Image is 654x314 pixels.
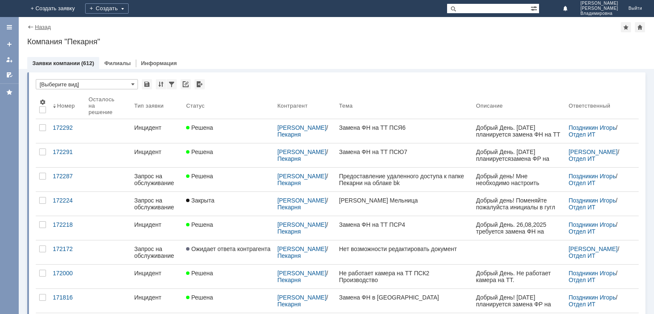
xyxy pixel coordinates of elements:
a: Инцидент [131,216,183,240]
a: Информация [141,60,177,66]
div: Описание [476,103,503,109]
span: Решена [186,148,213,155]
div: Не работает камера на ТТ ПСК2 Производство [339,270,469,283]
div: Скопировать ссылку на список [181,79,191,89]
a: Решена [183,168,274,191]
div: Инцидент [134,270,179,277]
a: [PERSON_NAME] [277,148,326,155]
div: Тема [339,103,353,109]
a: Поздникин Игорь [568,270,616,277]
a: Нет возможности редактировать документ [336,240,473,264]
a: Пекарня [277,204,301,211]
a: Отдел ИТ [568,301,595,308]
span: Решена [186,294,213,301]
span: [PERSON_NAME] [580,6,618,11]
div: 172287 [53,173,82,180]
a: Инцидент [131,119,183,143]
div: / [277,221,332,235]
th: Контрагент [274,93,336,119]
a: [PERSON_NAME] Мельница [336,192,473,216]
div: Инцидент [134,221,179,228]
a: 172292 [49,119,85,143]
div: 172291 [53,148,82,155]
th: Ответственный [565,93,632,119]
th: Тип заявки [131,93,183,119]
div: Инцидент [134,294,179,301]
span: Владимировна [580,11,618,16]
div: / [568,245,628,259]
div: Инцидент [134,124,179,131]
span: Расширенный поиск [531,4,539,12]
a: Запрос на обслуживание [131,192,183,216]
div: Осталось на решение [89,96,120,115]
a: Решена [183,216,274,240]
a: Пекарня [277,155,301,162]
a: Пекарня [277,180,301,186]
div: Инцидент [134,148,179,155]
div: 172000 [53,270,82,277]
a: Запрос на обслуживание [131,240,183,264]
div: Предоставление удаленного доступа к папке Пекарни на облаке bk [339,173,469,186]
div: Номер [57,103,75,109]
div: 172172 [53,245,82,252]
div: 172218 [53,221,82,228]
div: Запрос на обслуживание [134,245,179,259]
div: / [568,294,628,308]
div: Статус [186,103,204,109]
th: Тема [336,93,473,119]
a: Отдел ИТ [568,131,595,138]
a: 172287 [49,168,85,191]
a: 172291 [49,143,85,167]
a: Филиалы [104,60,131,66]
div: Запрос на обслуживание [134,173,179,186]
a: Пекарня [277,301,301,308]
th: Осталось на решение [85,93,131,119]
div: Нет возможности редактировать документ [339,245,469,252]
div: Контрагент [277,103,307,109]
th: Статус [183,93,274,119]
a: Инцидент [131,265,183,288]
div: Замена ФН на ТТ ПСЯ6 [339,124,469,131]
a: Запрос на обслуживание [131,168,183,191]
div: Экспорт списка [195,79,205,89]
span: Настройки [39,99,46,106]
a: [PERSON_NAME] [568,148,617,155]
div: Замена ФН в [GEOGRAPHIC_DATA] [339,294,469,301]
div: / [568,197,628,211]
a: Решена [183,289,274,313]
span: [PERSON_NAME] [580,1,618,6]
a: [PERSON_NAME] [277,221,326,228]
a: Предоставление удаленного доступа к папке Пекарни на облаке bk [336,168,473,191]
a: Поздникин Игорь [568,197,616,204]
div: 172292 [53,124,82,131]
a: [PERSON_NAME] [277,294,326,301]
div: Ответственный [568,103,610,109]
div: Сохранить вид [142,79,152,89]
a: Решена [183,119,274,143]
div: / [568,270,628,283]
a: 172218 [49,216,85,240]
a: Отдел ИТ [568,228,595,235]
a: Создать заявку [3,37,16,51]
div: [PERSON_NAME] Мельница [339,197,469,204]
div: / [568,124,628,138]
div: Создать [85,3,129,14]
div: / [568,221,628,235]
span: Ожидает ответа контрагента [186,245,270,252]
a: 171816 [49,289,85,313]
div: Запрос на обслуживание [134,197,179,211]
div: Замена ФН на ТТ ПСР4 [339,221,469,228]
a: Отдел ИТ [568,155,595,162]
a: Поздникин Игорь [568,221,616,228]
div: Фильтрация... [166,79,177,89]
div: Сортировка... [156,79,166,89]
a: Пекарня [277,252,301,259]
div: (612) [81,60,94,66]
div: / [277,148,332,162]
div: Сделать домашней страницей [635,22,645,32]
a: [PERSON_NAME] [277,270,326,277]
div: / [277,124,332,138]
th: Номер [49,93,85,119]
a: Поздникин Игорь [568,173,616,180]
div: / [277,245,332,259]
